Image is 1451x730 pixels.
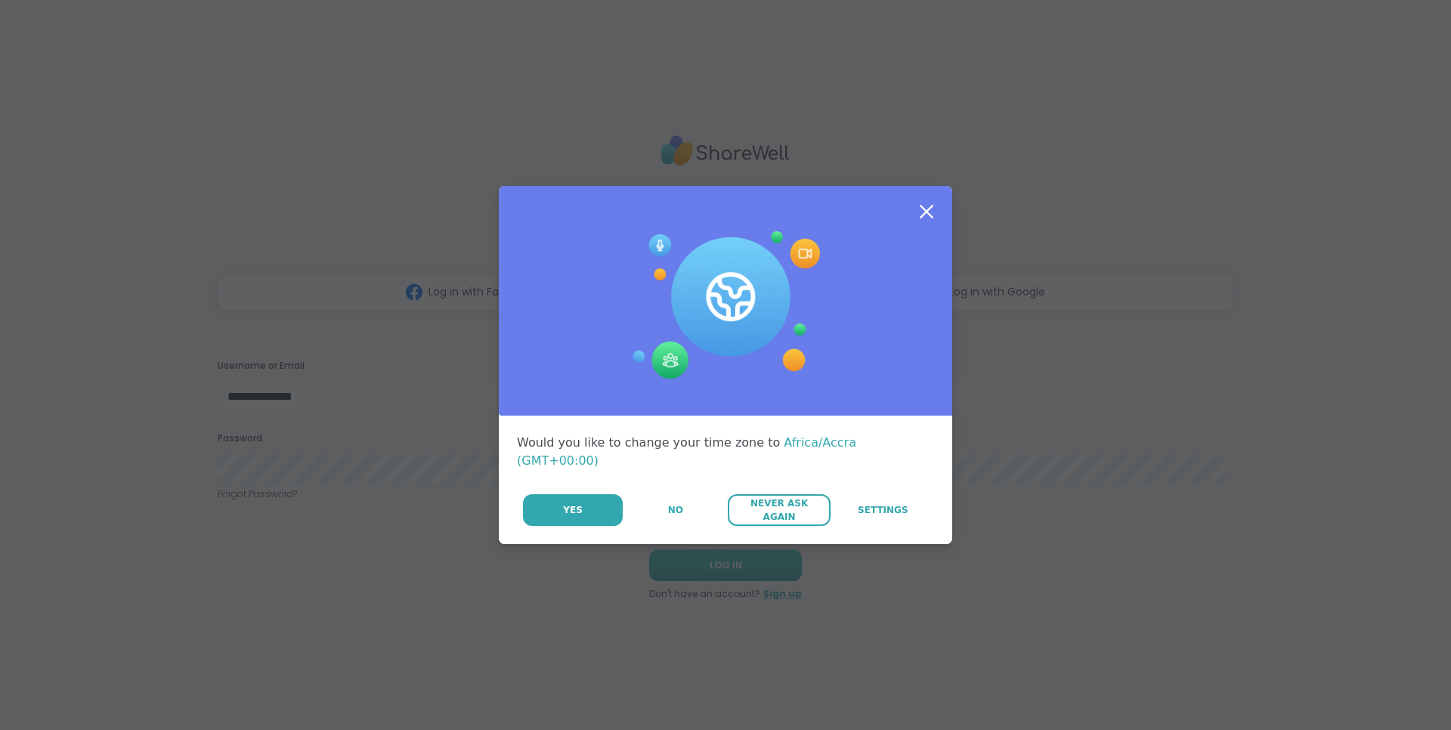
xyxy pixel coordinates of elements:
[728,494,830,526] button: Never Ask Again
[735,496,822,524] span: Never Ask Again
[832,494,934,526] a: Settings
[624,494,726,526] button: No
[517,434,934,470] div: Would you like to change your time zone to
[563,503,583,517] span: Yes
[668,503,683,517] span: No
[858,503,908,517] span: Settings
[523,494,623,526] button: Yes
[517,435,856,468] span: Africa/Accra (GMT+00:00)
[631,231,820,379] img: Session Experience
